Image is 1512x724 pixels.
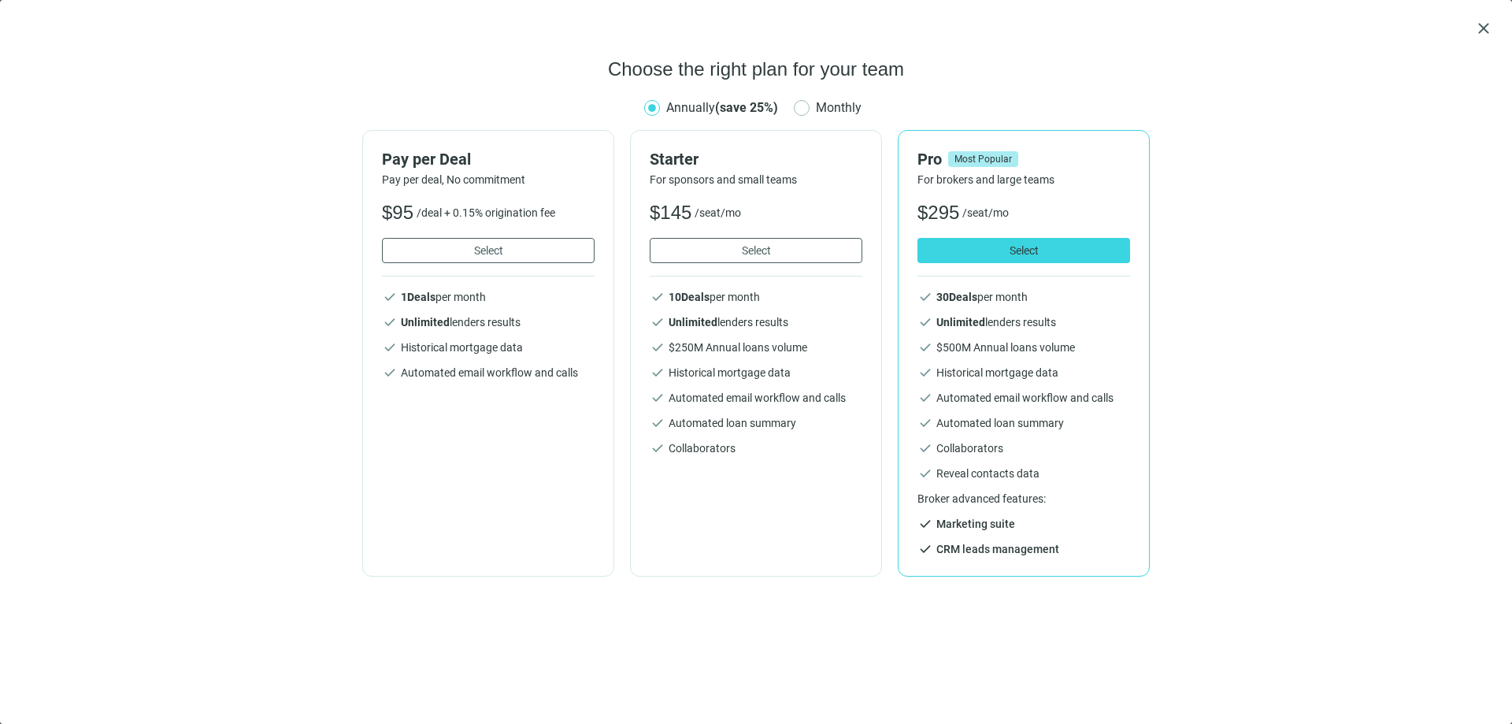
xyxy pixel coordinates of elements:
[917,340,933,355] span: check
[650,340,665,355] span: check
[917,238,1130,263] button: Select
[936,314,1056,330] span: lenders results
[650,172,862,187] div: For sponsors and small teams
[650,390,862,406] li: Automated email workflow and calls
[382,289,398,305] span: check
[917,516,1130,532] li: Marketing suite
[382,340,398,355] span: check
[608,57,904,82] h1: Choose the right plan for your team
[669,289,760,305] span: per month
[936,340,1075,355] span: $ 500 M Annual loans volume
[382,340,595,355] li: Historical mortgage data
[650,150,699,169] h2: Starter
[666,100,778,115] span: Annually
[936,316,985,329] b: Unlimited
[917,314,933,330] span: check
[650,289,665,305] span: check
[650,238,862,263] button: Select
[936,291,977,303] b: 30 Deals
[917,541,1130,557] li: CRM leads management
[810,98,868,117] span: Monthly
[917,365,933,381] span: check
[917,415,933,431] span: check
[669,314,788,330] span: lenders results
[382,200,413,225] span: $ 95
[669,316,717,329] b: Unlimited
[742,244,771,257] span: Select
[382,314,398,330] span: check
[936,289,1028,305] span: per month
[1474,19,1493,38] button: close
[917,289,933,305] span: check
[382,365,398,381] span: check
[917,390,1130,406] li: Automated email workflow and calls
[401,289,486,305] span: per month
[650,200,691,225] span: $ 145
[650,440,665,456] span: check
[650,390,665,406] span: check
[650,415,665,431] span: check
[917,200,959,225] span: $ 295
[382,172,595,187] div: Pay per deal, No commitment
[917,390,933,406] span: check
[917,150,942,169] h2: Pro
[650,415,862,431] li: Automated loan summary
[917,466,1130,481] li: Reveal contacts data
[917,466,933,481] span: check
[917,541,933,557] span: check
[917,365,1130,381] li: Historical mortgage data
[669,340,807,355] span: $ 250 M Annual loans volume
[417,205,555,221] span: /deal + 0.15% origination fee
[948,151,1018,167] span: Most Popular
[401,314,521,330] span: lenders results
[382,365,595,381] li: Automated email workflow and calls
[917,172,1130,187] div: For brokers and large teams
[1010,244,1039,257] span: Select
[474,244,503,257] span: Select
[401,316,450,329] b: Unlimited
[917,440,933,456] span: check
[917,440,1130,456] li: Collaborators
[382,150,471,169] h2: Pay per Deal
[650,365,665,381] span: check
[695,205,741,221] span: /seat/mo
[962,205,1009,221] span: /seat/mo
[382,238,595,263] button: Select
[917,516,933,532] span: check
[650,440,862,456] li: Collaborators
[715,100,778,115] b: (save 25%)
[401,291,435,303] b: 1 Deals
[650,314,665,330] span: check
[917,415,1130,431] li: Automated loan summary
[669,291,710,303] b: 10 Deals
[650,365,862,381] li: Historical mortgage data
[917,491,1130,507] p: Broker advanced features:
